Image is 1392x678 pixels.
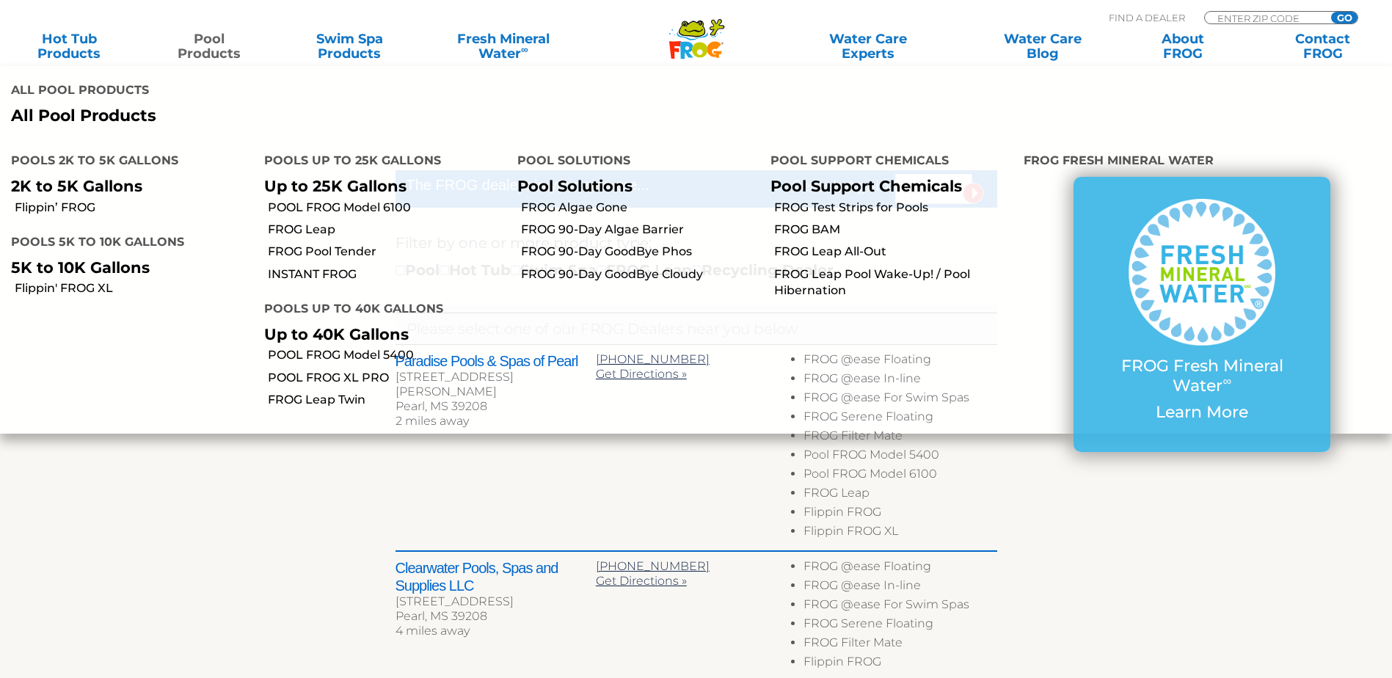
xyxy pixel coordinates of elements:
a: Water CareBlog [988,32,1097,61]
li: FROG Leap [804,486,996,505]
p: Learn More [1103,403,1301,422]
a: All Pool Products [11,106,685,125]
div: Pearl, MS 39208 [396,609,596,624]
h4: Pools up to 25K Gallons [264,147,495,177]
h4: Pools 2K to 5K Gallons [11,147,242,177]
sup: ∞ [1222,373,1231,388]
span: 2 miles away [396,414,469,428]
li: Pool FROG Model 5400 [804,448,996,467]
div: [STREET_ADDRESS][PERSON_NAME] [396,370,596,399]
a: Get Directions » [596,367,687,381]
a: PoolProducts [155,32,264,61]
li: FROG Filter Mate [804,635,996,655]
a: [PHONE_NUMBER] [596,352,710,366]
h2: Paradise Pools & Spas of Pearl [396,352,596,370]
h2: Clearwater Pools, Spas and Supplies LLC [396,559,596,594]
input: GO [1331,12,1358,23]
a: Flippin' FROG XL [15,280,253,296]
sup: ∞ [521,43,528,55]
li: FROG @ease In-line [804,578,996,597]
a: Pool Solutions [517,177,633,195]
li: Pool FROG Model 6100 [804,467,996,486]
a: FROG BAM [774,222,1013,238]
a: FROG Fresh Mineral Water∞ Learn More [1103,199,1301,429]
p: Up to 40K Gallons [264,325,495,343]
li: FROG @ease Floating [804,559,996,578]
a: ContactFROG [1268,32,1377,61]
a: Fresh MineralWater∞ [435,32,572,61]
span: 4 miles away [396,624,470,638]
a: FROG Leap Twin [268,392,506,408]
input: Zip Code Form [1216,12,1315,24]
a: FROG Algae Gone [521,200,759,216]
h4: All Pool Products [11,77,685,106]
p: Pool Support Chemicals [770,177,1002,195]
a: Flippin’ FROG [15,200,253,216]
a: AboutFROG [1128,32,1237,61]
li: FROG @ease In-line [804,371,996,390]
a: Get Directions » [596,574,687,588]
a: INSTANT FROG [268,266,506,282]
a: FROG Pool Tender [268,244,506,260]
li: Flippin FROG [804,505,996,524]
p: 5K to 10K Gallons [11,258,242,277]
li: FROG @ease For Swim Spas [804,390,996,409]
a: POOL FROG Model 6100 [268,200,506,216]
a: Hot TubProducts [15,32,124,61]
div: [STREET_ADDRESS] [396,594,596,609]
a: POOL FROG Model 5400 [268,347,506,363]
p: 2K to 5K Gallons [11,177,242,195]
a: FROG 90-Day Algae Barrier [521,222,759,238]
li: FROG @ease For Swim Spas [804,597,996,616]
a: [PHONE_NUMBER] [596,559,710,573]
li: FROG Serene Floating [804,616,996,635]
li: Flippin FROG XL [804,524,996,543]
h4: Pools 5K to 10K Gallons [11,229,242,258]
p: Find A Dealer [1109,11,1185,24]
h4: FROG Fresh Mineral Water [1024,147,1381,177]
a: FROG 90-Day GoodBye Phos [521,244,759,260]
h4: Pool Support Chemicals [770,147,1002,177]
a: Water CareExperts [780,32,957,61]
a: Swim SpaProducts [295,32,404,61]
a: POOL FROG XL PRO [268,370,506,386]
a: FROG Leap All-Out [774,244,1013,260]
h4: Pools up to 40K Gallons [264,296,495,325]
li: FROG @ease Floating [804,352,996,371]
a: FROG Leap Pool Wake-Up! / Pool Hibernation [774,266,1013,299]
li: FROG Filter Mate [804,429,996,448]
div: Pearl, MS 39208 [396,399,596,414]
li: Flippin FROG [804,655,996,674]
p: Up to 25K Gallons [264,177,495,195]
p: FROG Fresh Mineral Water [1103,357,1301,395]
li: FROG Serene Floating [804,409,996,429]
a: FROG 90-Day GoodBye Cloudy [521,266,759,282]
h4: Pool Solutions [517,147,748,177]
a: FROG Leap [268,222,506,238]
a: FROG Test Strips for Pools [774,200,1013,216]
